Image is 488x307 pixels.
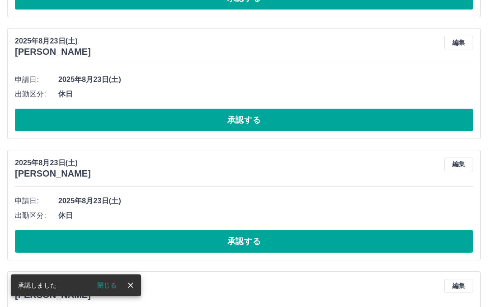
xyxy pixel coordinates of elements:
p: 2025年8月23日(土) [15,158,91,168]
span: 出勤区分: [15,210,58,221]
button: 承認する [15,109,473,131]
h3: [PERSON_NAME] [15,47,91,57]
h3: [PERSON_NAME] [15,168,91,179]
span: 申請日: [15,74,58,85]
span: 休日 [58,210,473,221]
span: 申請日: [15,196,58,206]
div: 承認しました [18,277,56,293]
button: close [124,278,137,292]
span: 2025年8月23日(土) [58,196,473,206]
button: 編集 [444,158,473,171]
button: 編集 [444,36,473,49]
span: 2025年8月23日(土) [58,74,473,85]
button: 閉じる [90,278,124,292]
span: 休日 [58,89,473,100]
button: 編集 [444,279,473,293]
button: 承認する [15,230,473,253]
p: 2025年8月23日(土) [15,36,91,47]
span: 出勤区分: [15,89,58,100]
